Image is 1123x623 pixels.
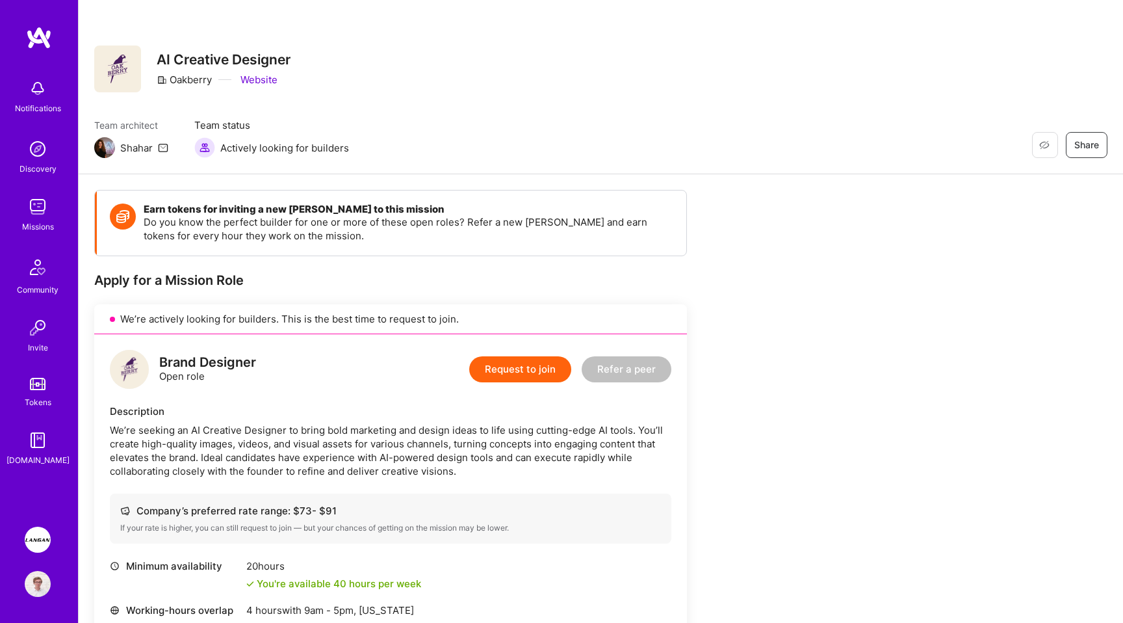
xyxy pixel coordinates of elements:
[110,423,671,478] div: We’re seeking an AI Creative Designer to bring bold marketing and design ideas to life using cutt...
[25,194,51,220] img: teamwork
[21,527,54,553] a: Langan: AI-Copilot for Environmental Site Assessment
[110,350,149,389] img: logo
[110,559,240,573] div: Minimum availability
[120,523,661,533] div: If your rate is higher, you can still request to join — but your chances of getting on the missio...
[144,204,673,215] h4: Earn tokens for inviting a new [PERSON_NAME] to this mission
[469,356,571,382] button: Request to join
[25,571,51,597] img: User Avatar
[22,252,53,283] img: Community
[246,603,465,617] div: 4 hours with [US_STATE]
[15,101,61,115] div: Notifications
[158,142,168,153] i: icon Mail
[120,506,130,516] i: icon Cash
[157,75,167,85] i: icon CompanyGray
[94,46,141,92] img: Company Logo
[25,136,51,162] img: discovery
[120,141,153,155] div: Shahar
[110,404,671,418] div: Description
[94,137,115,158] img: Team Architect
[302,604,359,616] span: 9am - 5pm ,
[25,395,51,409] div: Tokens
[25,527,51,553] img: Langan: AI-Copilot for Environmental Site Assessment
[1074,139,1099,152] span: Share
[246,559,421,573] div: 20 hours
[110,605,120,615] i: icon World
[120,504,661,518] div: Company’s preferred rate range: $ 73 - $ 91
[1066,132,1107,158] button: Share
[94,272,687,289] div: Apply for a Mission Role
[238,73,278,86] a: Website
[144,215,673,243] p: Do you know the perfect builder for one or more of these open roles? Refer a new [PERSON_NAME] an...
[22,220,54,233] div: Missions
[246,577,421,590] div: You're available 40 hours per week
[220,141,349,155] span: Actively looking for builders
[25,315,51,341] img: Invite
[94,118,168,132] span: Team architect
[110,204,136,230] img: Token icon
[28,341,48,354] div: Invite
[30,378,45,390] img: tokens
[194,137,215,158] img: Actively looking for builders
[26,26,52,49] img: logo
[21,571,54,597] a: User Avatar
[1039,140,1050,150] i: icon EyeClosed
[19,162,57,176] div: Discovery
[6,453,70,467] div: [DOMAIN_NAME]
[159,356,256,369] div: Brand Designer
[25,75,51,101] img: bell
[159,356,256,383] div: Open role
[94,304,687,334] div: We’re actively looking for builders. This is the best time to request to join.
[17,283,58,297] div: Community
[194,118,349,132] span: Team status
[110,561,120,571] i: icon Clock
[246,580,254,588] i: icon Check
[25,427,51,453] img: guide book
[110,603,240,617] div: Working-hours overlap
[157,51,290,68] h3: AI Creative Designer
[582,356,671,382] button: Refer a peer
[157,73,212,86] div: Oakberry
